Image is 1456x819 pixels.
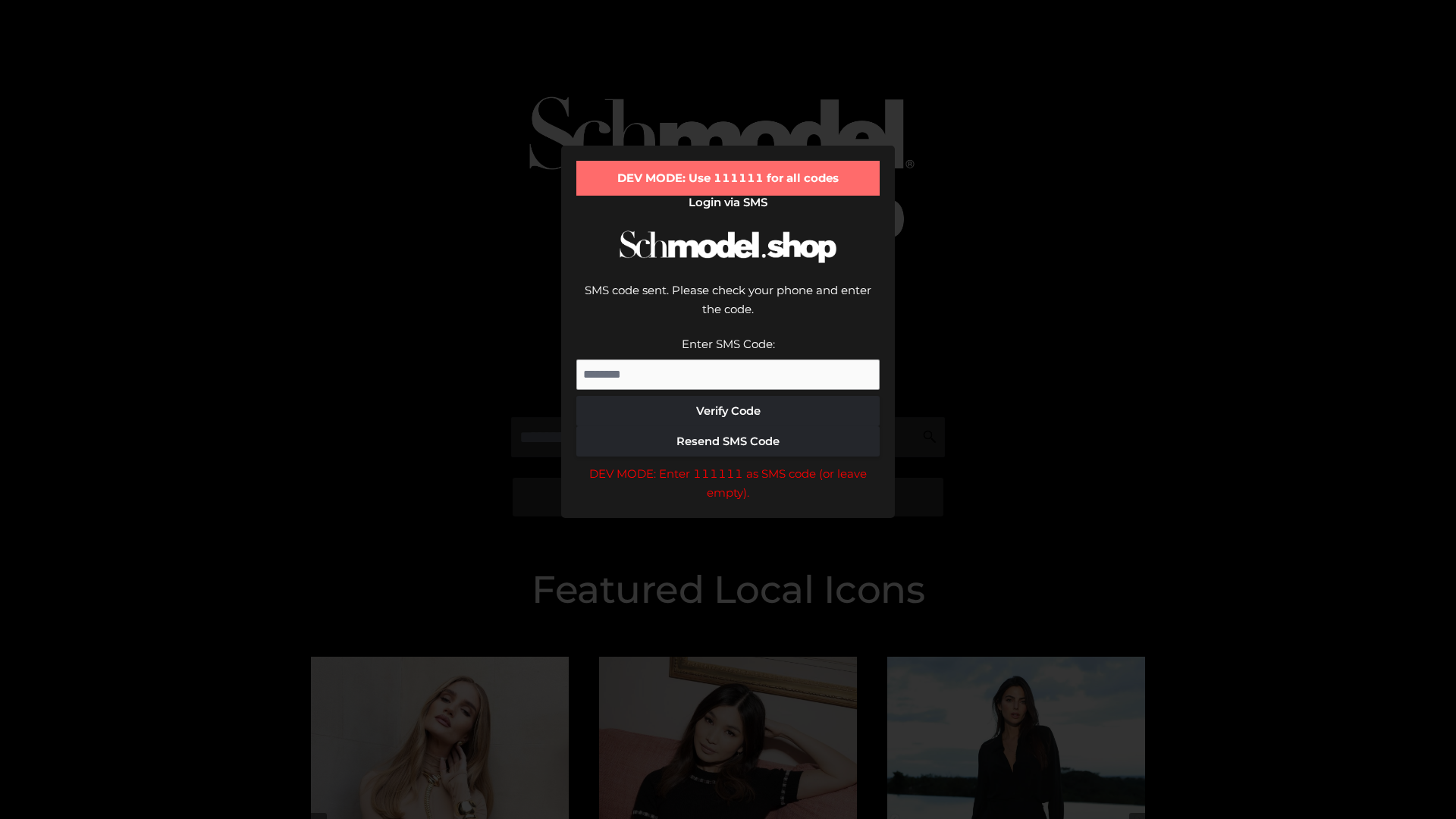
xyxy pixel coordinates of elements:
[576,196,880,209] h2: Login via SMS
[576,161,880,196] div: DEV MODE: Use 111111 for all codes
[576,464,880,503] div: DEV MODE: Enter 111111 as SMS code (or leave empty).
[576,426,880,457] button: Resend SMS Code
[682,337,775,351] label: Enter SMS Code:
[576,396,880,426] button: Verify Code
[614,217,842,277] img: Schmodel Logo
[576,281,880,334] div: SMS code sent. Please check your phone and enter the code.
